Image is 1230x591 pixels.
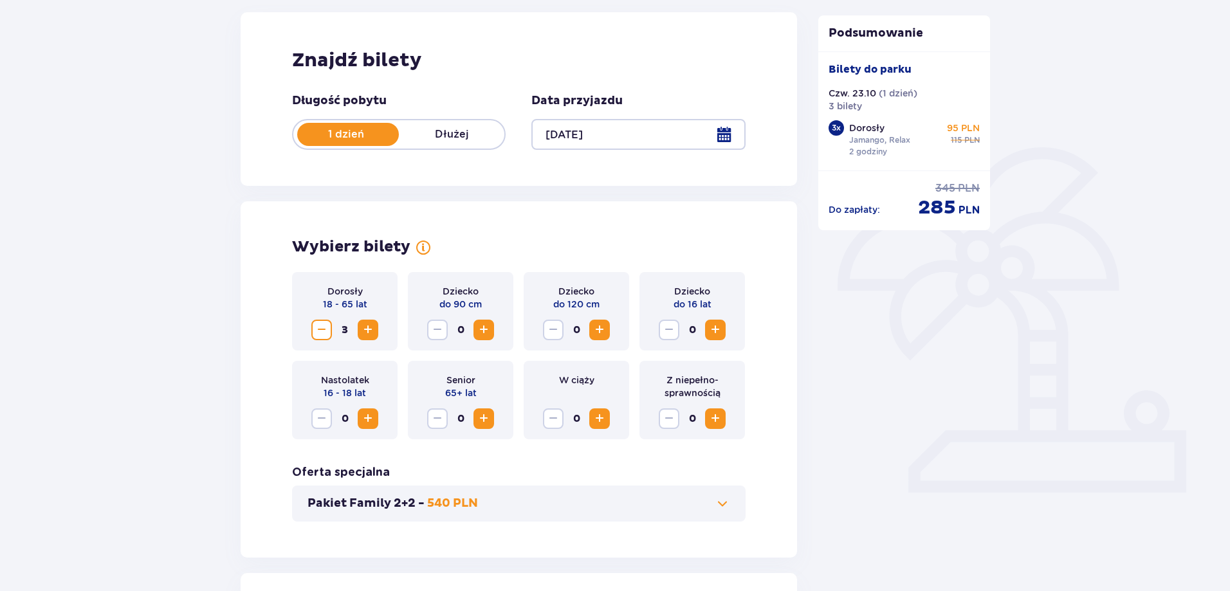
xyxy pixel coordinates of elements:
p: Data przyjazdu [531,93,623,109]
p: Dłużej [399,127,504,141]
button: Zwiększ [358,408,378,429]
p: Podsumowanie [818,26,991,41]
p: do 90 cm [439,298,482,311]
p: Czw. 23.10 [829,87,876,100]
p: Jamango, Relax [849,134,910,146]
p: ( 1 dzień ) [879,87,917,100]
button: Zmniejsz [543,320,564,340]
span: 3 [335,320,355,340]
h2: Znajdź bilety [292,48,746,73]
span: PLN [964,134,980,146]
button: Zwiększ [473,320,494,340]
p: Z niepełno­sprawnością [650,374,735,399]
span: 0 [682,320,702,340]
button: Zwiększ [589,408,610,429]
p: Dziecko [443,285,479,298]
span: 0 [566,408,587,429]
button: Zwiększ [705,320,726,340]
p: do 16 lat [674,298,711,311]
p: Dziecko [674,285,710,298]
p: 2 godziny [849,146,887,158]
button: Zwiększ [589,320,610,340]
p: Dorosły [327,285,363,298]
p: 16 - 18 lat [324,386,366,399]
button: Zmniejsz [659,408,679,429]
p: Dziecko [558,285,594,298]
span: 0 [335,408,355,429]
button: Pakiet Family 2+2 -540 PLN [307,496,730,511]
span: 0 [450,320,471,340]
button: Zmniejsz [659,320,679,340]
span: PLN [959,203,980,217]
p: Senior [446,374,475,386]
p: W ciąży [559,374,594,386]
p: Dorosły [849,122,885,134]
button: Zwiększ [473,408,494,429]
p: 1 dzień [293,127,399,141]
span: 0 [450,408,471,429]
button: Zwiększ [358,320,378,340]
button: Zwiększ [705,408,726,429]
span: 115 [951,134,962,146]
button: Zmniejsz [543,408,564,429]
span: 285 [918,195,956,220]
p: 18 - 65 lat [323,298,367,311]
p: Nastolatek [321,374,369,386]
p: 540 PLN [427,496,478,511]
span: PLN [958,181,980,195]
p: Bilety do parku [829,62,912,77]
h2: Wybierz bilety [292,237,410,257]
p: 65+ lat [445,386,477,399]
span: 345 [935,181,955,195]
button: Zmniejsz [427,320,448,340]
p: do 120 cm [553,298,600,311]
p: 3 bilety [829,100,862,113]
h3: Oferta specjalna [292,465,390,480]
button: Zmniejsz [311,408,332,429]
p: Długość pobytu [292,93,387,109]
div: 3 x [829,120,844,136]
p: 95 PLN [947,122,980,134]
button: Zmniejsz [427,408,448,429]
span: 0 [566,320,587,340]
button: Zmniejsz [311,320,332,340]
p: Pakiet Family 2+2 - [307,496,425,511]
p: Do zapłaty : [829,203,880,216]
span: 0 [682,408,702,429]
